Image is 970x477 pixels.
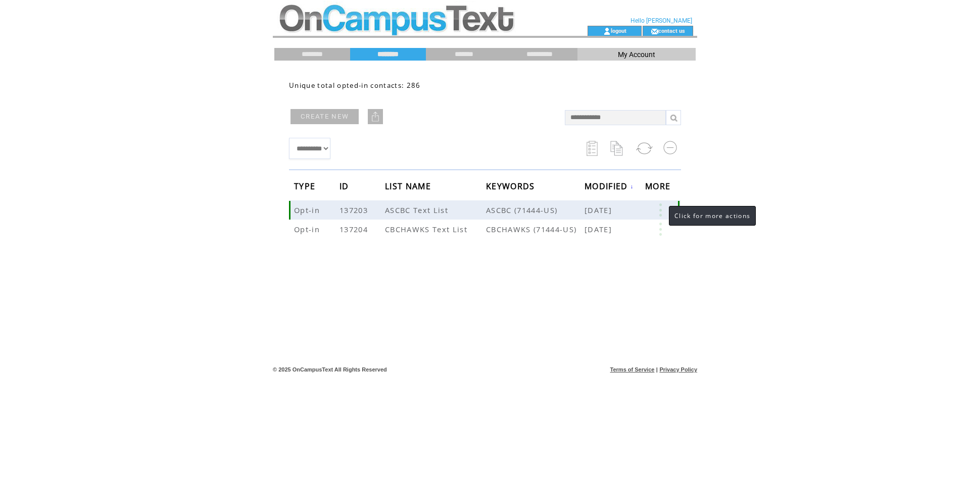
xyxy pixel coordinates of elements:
a: ID [339,183,352,189]
span: ASCBC (71444-US) [486,205,585,215]
span: My Account [618,50,655,59]
a: Terms of Service [610,366,655,373]
span: CBCHAWKS Text List [385,224,470,234]
span: TYPE [294,178,318,197]
img: contact_us_icon.gif [651,27,658,35]
span: Opt-in [294,224,322,234]
span: MORE [645,178,673,197]
span: © 2025 OnCampusText All Rights Reserved [273,366,387,373]
span: KEYWORDS [486,178,538,197]
a: KEYWORDS [486,183,538,189]
span: 137204 [339,224,370,234]
span: ID [339,178,352,197]
a: logout [611,27,626,34]
a: contact us [658,27,685,34]
span: Opt-in [294,205,322,215]
img: account_icon.gif [603,27,611,35]
span: 137203 [339,205,370,215]
span: Click for more actions [674,211,750,220]
a: TYPE [294,183,318,189]
a: Privacy Policy [659,366,697,373]
span: LIST NAME [385,178,433,197]
span: CBCHAWKS (71444-US) [486,224,585,234]
a: LIST NAME [385,183,433,189]
span: [DATE] [585,205,614,215]
a: MODIFIED↓ [585,183,634,189]
span: | [656,366,658,373]
span: [DATE] [585,224,614,234]
span: MODIFIED [585,178,630,197]
a: CREATE NEW [290,109,359,124]
span: Unique total opted-in contacts: 286 [289,81,421,90]
span: Hello [PERSON_NAME] [630,17,692,24]
span: ASCBC Text List [385,205,451,215]
img: upload.png [370,112,380,122]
